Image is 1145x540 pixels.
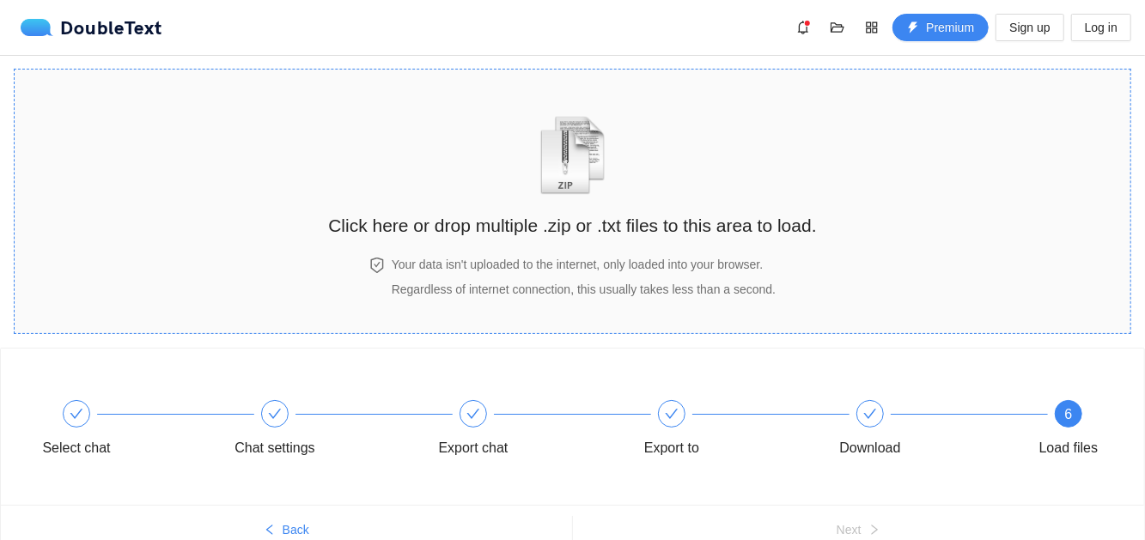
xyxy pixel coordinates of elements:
span: Sign up [1009,18,1050,37]
span: Log in [1085,18,1118,37]
span: check [863,407,877,421]
span: safety-certificate [369,258,385,273]
span: left [264,524,276,537]
span: folder-open [825,21,850,34]
div: Export chat [439,434,509,462]
div: Chat settings [225,400,423,462]
div: 6Load files [1019,400,1118,462]
span: 6 [1065,407,1073,422]
h4: Your data isn't uploaded to the internet, only loaded into your browser. [392,255,776,274]
div: Download [820,400,1019,462]
div: Export to [644,434,699,462]
span: check [268,407,282,421]
div: Select chat [27,400,225,462]
span: thunderbolt [907,21,919,35]
a: logoDoubleText [21,19,162,36]
h2: Click here or drop multiple .zip or .txt files to this area to load. [328,211,816,240]
span: bell [790,21,816,34]
button: Log in [1071,14,1131,41]
button: bell [789,14,817,41]
span: Regardless of internet connection, this usually takes less than a second. [392,282,776,296]
div: Chat settings [234,434,314,462]
button: folder-open [824,14,851,41]
span: Back [283,520,309,539]
span: Premium [926,18,974,37]
button: thunderboltPremium [892,14,989,41]
span: check [70,407,83,421]
div: Download [839,434,900,462]
button: appstore [858,14,886,41]
div: DoubleText [21,19,162,36]
span: check [665,407,679,421]
button: Sign up [996,14,1063,41]
div: Export chat [423,400,622,462]
span: appstore [859,21,885,34]
div: Select chat [42,434,110,462]
span: check [466,407,480,421]
img: zipOrTextIcon [533,116,612,195]
div: Load files [1039,434,1099,462]
div: Export to [622,400,820,462]
img: logo [21,19,60,36]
